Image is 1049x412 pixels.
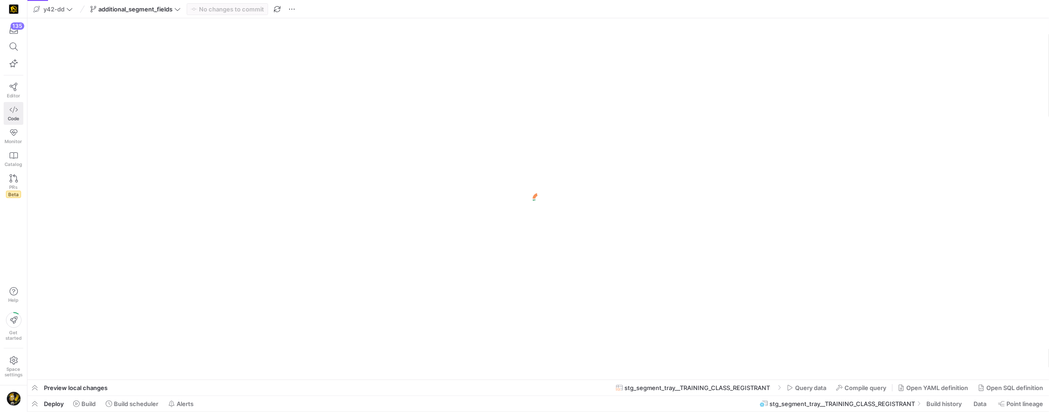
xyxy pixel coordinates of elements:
span: Space settings [5,366,22,377]
div: Notifications [1005,352,1018,362]
h3: Explorer Section: / [31,16,39,26]
a: Views and More Actions... [144,3,154,13]
span: Deploy [44,400,64,407]
button: Choose the look you wantThe right color palette helps you focus on your code, is easy on your eye... [280,91,524,155]
button: Just the right amount of UI [280,183,524,208]
button: https://storage.googleapis.com/y42-prod-data-exchange/images/TkyYhdVHAhZk5dk8nd6xEeaFROCiqfTYinc7... [4,389,23,408]
button: Getstarted [4,309,23,344]
button: Open YAML definition [894,380,972,396]
span: Code [8,116,19,121]
div: Folders Section [22,16,159,26]
a: https://storage.googleapis.com/y42-prod-data-exchange/images/uAsz27BndGEK0hZWDFeOjoxA7jCwgK9jE472... [4,1,23,17]
span: Query data [795,384,826,391]
h3: Just the right amount of UI [299,191,517,198]
span: Point lineage [1006,400,1043,407]
ul: Tab actions [204,4,217,13]
a: Browse Color Themes [299,130,517,141]
span: Browse Color Themes [379,132,437,139]
a: Split Editor Right (⌘\) [⌥] Split Editor Down [994,3,1004,13]
span: stg_segment_tray__TRAINING_CLASS_REGISTRANT [770,400,915,407]
span: PRs [10,184,18,190]
h3: Timeline [31,342,54,352]
img: https://storage.googleapis.com/y42-prod-data-exchange/images/uAsz27BndGEK0hZWDFeOjoxA7jCwgK9jE472... [9,5,18,14]
button: Data [969,396,992,412]
button: additional_segment_fields [88,3,183,15]
a: Catalog [4,148,23,171]
span: stg_segment_tray__TRAINING_CLASS_REGISTRANT [625,384,770,391]
span: Compile query [845,384,886,391]
img: logo.gif [532,192,545,206]
button: Alerts [164,396,198,412]
div: Layout: U.S. [967,352,1005,362]
a: Notifications [1006,352,1017,362]
button: Get Started [182,23,221,32]
button: One shortcut to access everything [280,157,524,182]
button: 135 [4,22,23,38]
span: Beta [6,191,21,198]
span: Tip: Use keyboard shortcut [299,142,378,147]
span: Editor [7,93,20,98]
button: Help [4,283,23,307]
span: Alerts [177,400,194,407]
div: Files Explorer [22,26,159,332]
a: Close (⌘W) [206,4,215,13]
span: Get started [5,330,22,341]
div: Overview of how to get up to speed with your editor. [159,16,1022,352]
span: (⌘K ⌘T) [357,142,378,147]
div: Outline Section [22,332,159,342]
button: [PERSON_NAME] [289,268,349,275]
a: Spacesettings [4,352,23,381]
a: Editor [4,79,23,102]
button: Build history [922,396,968,412]
a: Get Started [174,5,204,11]
a: Code [4,102,23,125]
span: Help [8,297,19,303]
span: The right color palette helps you focus on your code, is easy on your eyes, and is simply more fu... [299,111,512,124]
button: Query data [783,380,830,396]
span: y42-dd [43,5,65,13]
h2: Get Started with VS Code in the Web [306,59,489,71]
span: Build [81,400,96,407]
button: Compile query [832,380,890,396]
a: PRsBeta [4,171,23,202]
button: Quickly navigate between your files [280,236,524,261]
span: Build history [926,400,962,407]
div: Timeline Section [22,342,159,352]
h3: Limitless extensibility [299,217,517,224]
h3: Outline [31,332,53,342]
button: Point lineage [994,396,1047,412]
a: No Problems [5,352,28,362]
div: 135 [11,22,24,30]
button: y42-dd [31,3,75,15]
button: Build scheduler [102,396,162,412]
a: Layout: U.S. [968,352,1003,362]
span: Monitor [5,139,22,144]
span: additional_segment_fields [98,5,172,13]
button: Next Section [472,268,516,275]
h3: Choose the look you want [299,98,517,105]
span: Open SQL definition [986,384,1043,391]
span: Data [974,400,986,407]
img: https://storage.googleapis.com/y42-prod-data-exchange/images/TkyYhdVHAhZk5dk8nd6xEeaFROCiqfTYinc7... [6,391,21,406]
span: Catalog [5,161,22,167]
a: Monitor [4,125,23,148]
h3: Quickly navigate between your files [299,244,517,251]
span: Get Started [190,25,221,32]
span: Preview local changes [44,384,108,391]
div: Discover the best customizations to make VS Code in the Web yours. [306,73,489,80]
button: Build [69,396,100,412]
span: Build scheduler [114,400,158,407]
h3: One shortcut to access everything [299,164,517,171]
a: More Actions... [1006,3,1016,13]
button: Open SQL definition [974,380,1047,396]
button: Limitless extensibility [280,210,524,235]
span: Open YAML definition [906,384,968,391]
